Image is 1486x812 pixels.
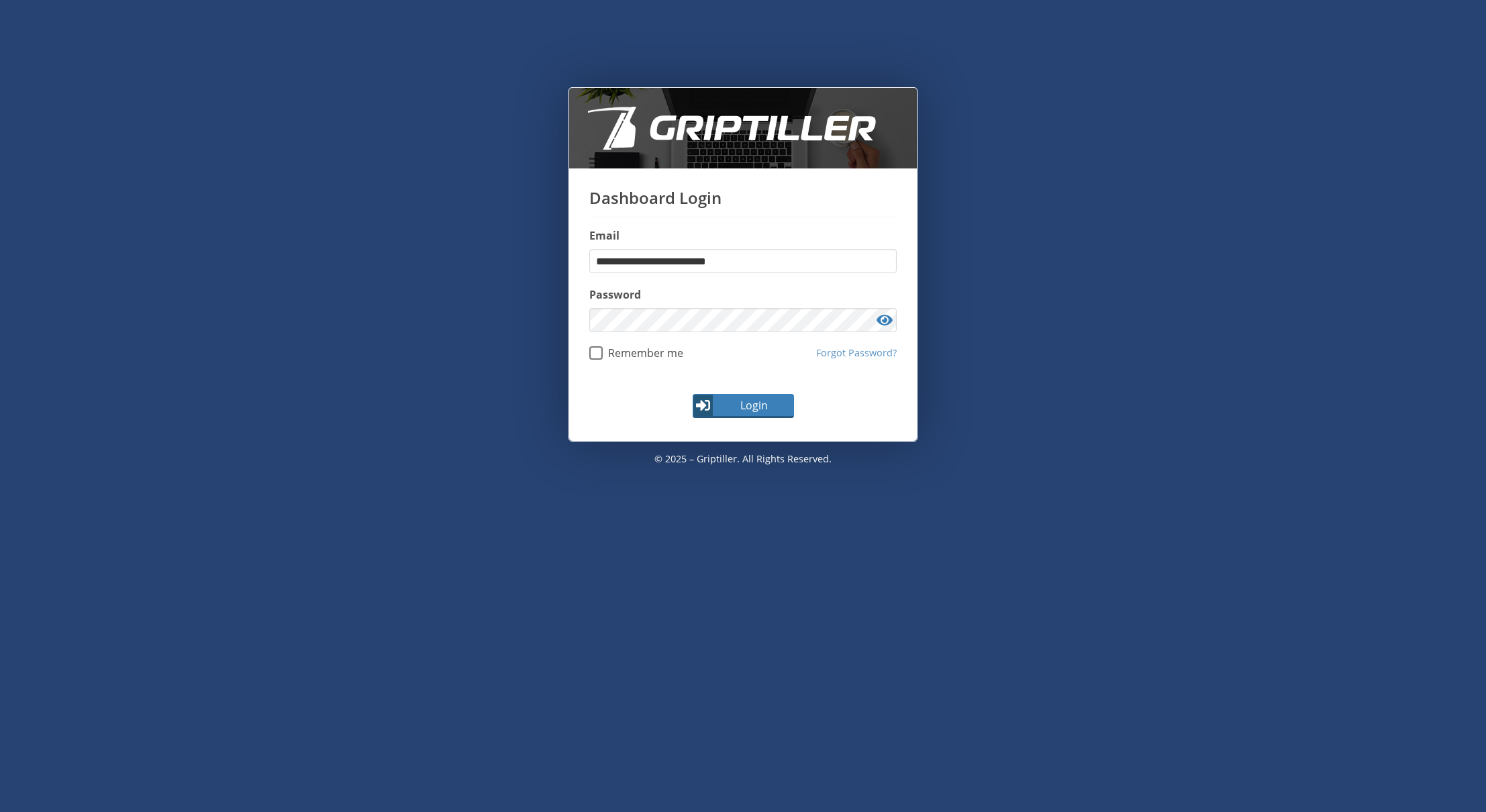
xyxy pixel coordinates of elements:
[568,442,918,476] p: © 2025 – Griptiller. All rights reserved.
[715,397,793,413] span: Login
[589,287,897,303] label: Password
[693,394,794,418] button: Login
[589,227,897,244] label: Email
[816,346,897,360] a: Forgot Password?
[603,346,683,360] span: Remember me
[589,189,897,217] h1: Dashboard Login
